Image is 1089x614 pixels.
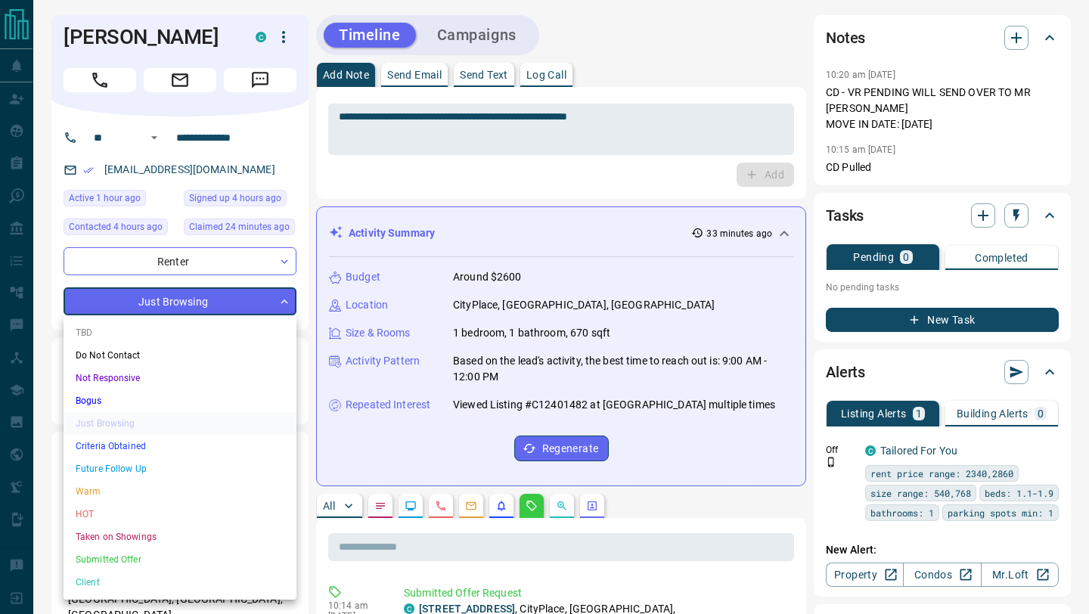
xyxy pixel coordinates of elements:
li: Submitted Offer [64,548,296,571]
li: Bogus [64,389,296,412]
li: Warm [64,480,296,503]
li: Criteria Obtained [64,435,296,457]
li: Taken on Showings [64,526,296,548]
li: Client [64,571,296,594]
li: Do Not Contact [64,344,296,367]
li: Not Responsive [64,367,296,389]
li: Future Follow Up [64,457,296,480]
li: TBD [64,321,296,344]
li: HOT [64,503,296,526]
